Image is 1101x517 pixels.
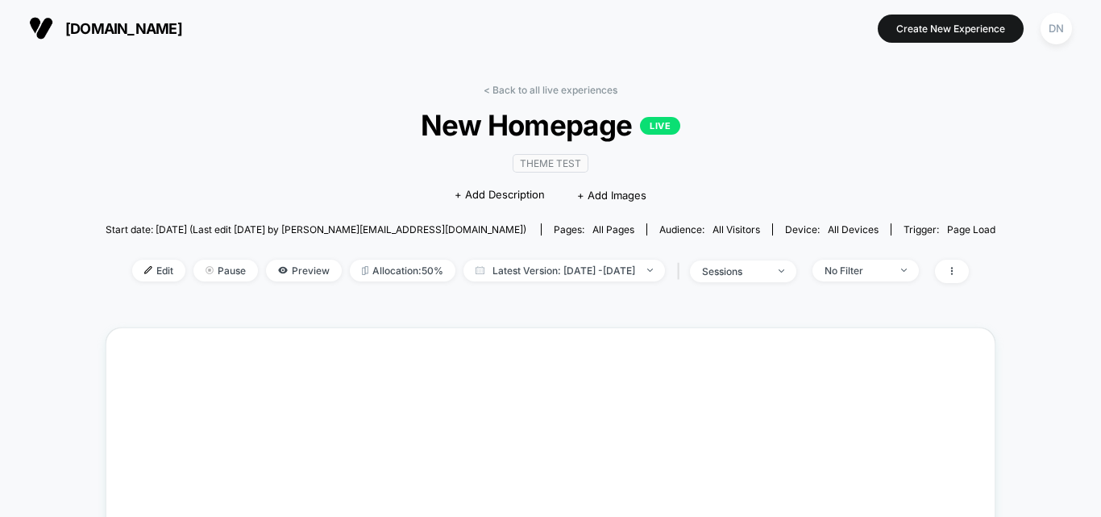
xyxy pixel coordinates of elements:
[455,187,545,203] span: + Add Description
[193,260,258,281] span: Pause
[713,223,760,236] span: All Visitors
[29,16,53,40] img: Visually logo
[350,260,455,281] span: Allocation: 50%
[463,260,665,281] span: Latest Version: [DATE] - [DATE]
[150,108,950,142] span: New Homepage
[647,269,653,272] img: end
[513,154,588,173] span: Theme Test
[878,15,1024,43] button: Create New Experience
[1036,12,1077,45] button: DN
[904,223,995,236] div: Trigger:
[65,20,182,37] span: [DOMAIN_NAME]
[825,265,889,277] div: No Filter
[779,269,784,273] img: end
[772,223,891,236] span: Device:
[673,260,690,283] span: |
[484,84,617,96] a: < Back to all live experiences
[132,260,185,281] span: Edit
[828,223,879,236] span: all devices
[702,265,767,277] div: sessions
[592,223,634,236] span: all pages
[144,266,152,274] img: edit
[947,223,995,236] span: Page Load
[577,189,646,202] span: + Add Images
[266,260,342,281] span: Preview
[1041,13,1072,44] div: DN
[901,269,907,272] img: end
[24,15,187,41] button: [DOMAIN_NAME]
[106,223,526,236] span: Start date: [DATE] (Last edit [DATE] by [PERSON_NAME][EMAIL_ADDRESS][DOMAIN_NAME])
[362,266,368,275] img: rebalance
[206,266,214,274] img: end
[659,223,760,236] div: Audience:
[476,266,484,274] img: calendar
[640,117,680,135] p: LIVE
[554,223,634,236] div: Pages:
